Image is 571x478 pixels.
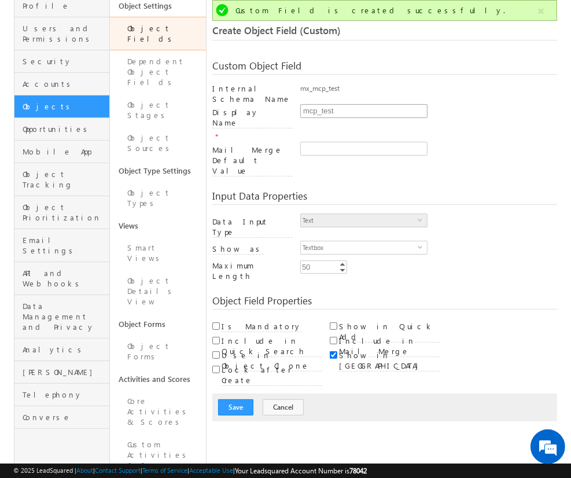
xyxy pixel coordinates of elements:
span: Objects [23,101,107,112]
span: Users and Permissions [23,23,107,44]
div: Input Data Properties [212,191,558,205]
span: Mobile App [23,146,107,157]
label: Show as [212,244,264,255]
div: Custom Object Field [212,61,558,75]
button: Cancel [263,399,304,416]
div: Custom Field is created successfully. [235,5,537,16]
a: Lock after Create [222,375,322,385]
label: Show in Quick Add [339,321,440,343]
span: Email Settings [23,235,107,256]
label: Display Name [212,107,293,128]
span: Converse [23,412,107,422]
a: Objects [14,95,110,118]
span: Object Tracking [23,169,107,190]
a: Show in [GEOGRAPHIC_DATA] [339,361,440,370]
span: Object Prioritization [23,202,107,223]
a: Object Tracking [14,163,110,196]
a: Custom Activities & Scores [110,433,206,477]
a: Object Forms [110,335,206,368]
a: Show as [212,244,264,253]
span: Textbox [301,241,418,254]
img: d_60004797649_company_0_60004797649 [20,61,49,76]
label: Show in [GEOGRAPHIC_DATA] [339,350,440,372]
a: Acceptable Use [190,466,234,474]
a: Core Activities & Scores [110,390,206,433]
a: Smart Views [110,237,206,270]
a: Include in Quick Search [222,346,322,356]
a: About [77,466,94,474]
a: Object Prioritization [14,196,110,229]
a: Views [110,215,206,237]
a: Object Forms [110,313,206,335]
a: Security [14,50,110,73]
a: Opportunities [14,118,110,141]
span: © 2025 LeadSquared | | | | | [14,465,367,476]
label: Include in Quick Search [222,336,322,357]
span: [PERSON_NAME] [23,367,107,377]
a: Telephony [14,384,110,406]
span: Profile [23,1,107,11]
label: Lock after Create [222,365,322,386]
div: Internal Schema Name [212,83,293,104]
label: Is Mandatory [222,321,302,332]
a: Decrement [338,267,347,273]
label: Maximum Length [212,260,293,281]
a: Object Sources [110,127,206,160]
span: Your Leadsquared Account Number is [235,466,367,475]
label: Mail Merge Default Value [212,145,293,177]
span: select [418,217,427,222]
span: Telephony [23,389,107,400]
a: API and Webhooks [14,262,110,295]
a: Mobile App [14,141,110,163]
label: Data Input Type [212,216,293,238]
a: Converse [14,406,110,429]
div: Minimize live chat window [190,6,218,34]
a: Activities and Scores [110,368,206,390]
span: Analytics [23,344,107,355]
a: Is Mandatory [222,321,302,331]
span: Data Management and Privacy [23,301,107,332]
a: Analytics [14,339,110,361]
a: Include in Mail Merge [339,346,440,356]
div: 50 [300,260,312,274]
a: Data Management and Privacy [14,295,110,339]
a: Data Input Type [212,227,293,237]
a: Dependent Object Fields [110,50,206,94]
label: Include in Mail Merge [339,336,440,357]
div: Chat with us now [60,61,194,76]
span: Accounts [23,79,107,89]
a: Show in Quick Add [339,332,440,341]
span: API and Webhooks [23,268,107,289]
span: Create Object Field (Custom) [212,24,341,37]
a: Email Settings [14,229,110,262]
a: Object Type Settings [110,160,206,182]
a: Object Stages [110,94,206,127]
a: Object Details View [110,270,206,313]
span: Text [301,214,418,227]
a: Mail Merge Default Value [212,166,293,175]
a: [PERSON_NAME] [14,361,110,384]
a: Users and Permissions [14,17,110,50]
a: Display Name [212,117,293,127]
a: Terms of Service [143,466,188,474]
span: Opportunities [23,124,107,134]
span: 78042 [350,466,367,475]
a: Accounts [14,73,110,95]
label: Use in Object Clone [222,350,322,372]
a: Use in Object Clone [222,361,322,370]
a: Object Types [110,182,206,215]
div: mx_mcp_test [300,83,557,100]
textarea: Type your message and hit 'Enter' [15,107,211,347]
a: Increment [338,261,347,267]
button: Save [218,399,253,416]
a: Object Fields [110,17,206,50]
div: Object Field Properties [212,296,558,310]
span: select [418,244,427,249]
em: Start Chat [157,356,210,372]
span: Security [23,56,107,67]
a: Contact Support [95,466,141,474]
